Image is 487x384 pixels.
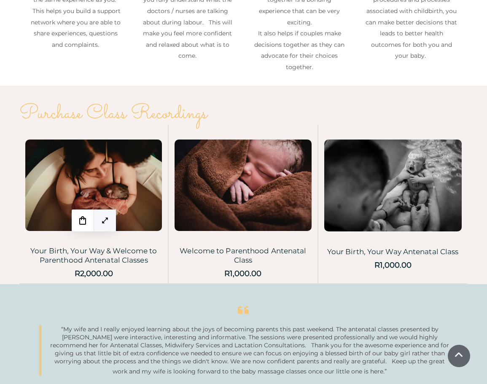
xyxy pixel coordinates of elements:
a: R1,000.00 [374,260,412,270]
a: Your Birth, Your Way & Welcome to Parenthood Antenatal Classes [30,247,157,264]
span: It also helps if couples make decisions together as they can advocate for their choices together. [254,30,344,71]
span: Purchase Class Recordings [19,99,207,129]
a: Scroll To Top [448,345,470,367]
span: “My wife and I really enjoyed learning about the joys of becoming parents this past weekend. The ... [50,325,449,375]
a: Your Birth, Your Way Antenatal Class [327,247,459,256]
a: Welcome to Parenthood Antenatal Class [180,247,306,264]
a: R2,000.00 [75,269,113,278]
a: R1,000.00 [224,269,261,278]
